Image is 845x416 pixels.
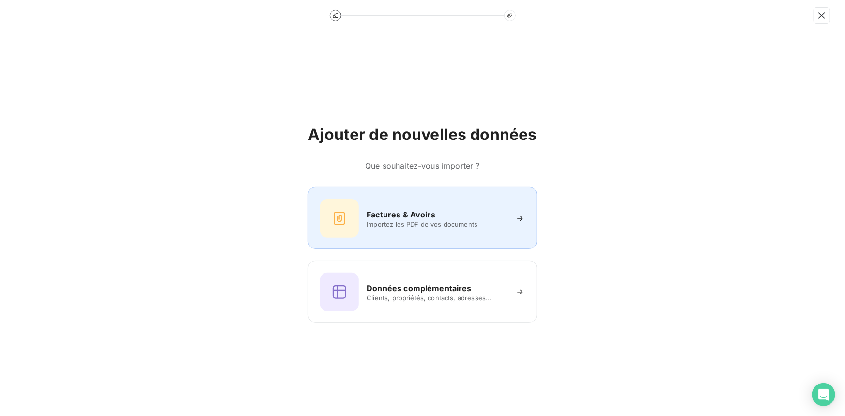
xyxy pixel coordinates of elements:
[308,125,537,144] h2: Ajouter de nouvelles données
[367,209,435,220] h6: Factures & Avoirs
[367,282,471,294] h6: Données complémentaires
[308,160,537,171] h6: Que souhaitez-vous importer ?
[812,383,835,406] div: Open Intercom Messenger
[367,294,507,302] span: Clients, propriétés, contacts, adresses...
[367,220,507,228] span: Importez les PDF de vos documents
